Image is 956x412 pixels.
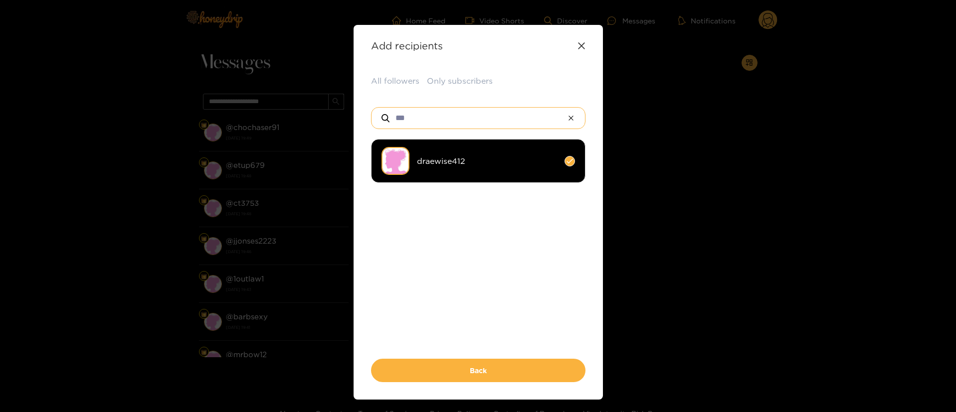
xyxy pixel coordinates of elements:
[371,359,585,382] button: Back
[371,75,419,87] button: All followers
[382,147,409,175] img: no-avatar.png
[417,155,557,167] span: draewise412
[371,40,443,51] strong: Add recipients
[427,75,493,87] button: Only subscribers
